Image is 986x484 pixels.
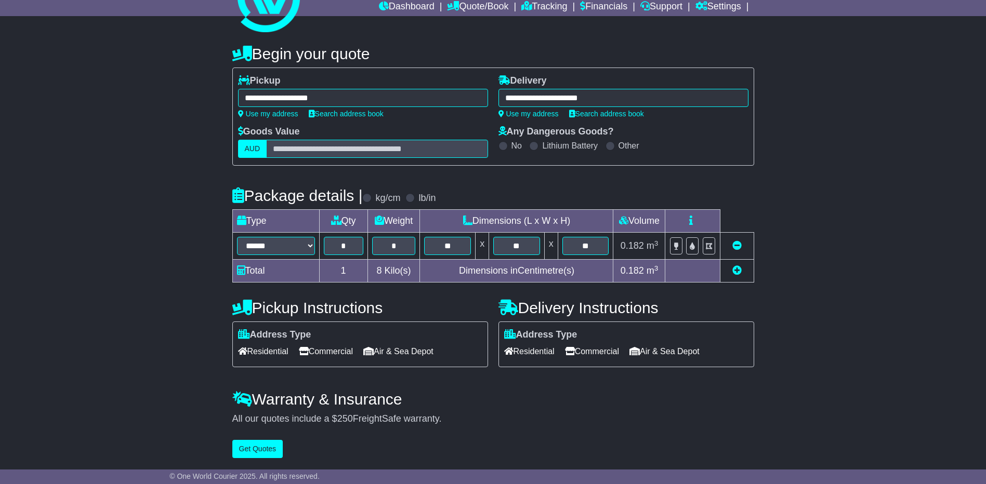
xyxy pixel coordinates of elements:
span: Air & Sea Depot [363,343,433,359]
label: Address Type [238,329,311,341]
button: Get Quotes [232,440,283,458]
td: Dimensions (L x W x H) [420,210,613,233]
sup: 3 [654,239,659,247]
h4: Begin your quote [232,45,754,62]
label: Delivery [498,75,547,87]
label: Goods Value [238,126,300,138]
span: m [647,265,659,276]
td: Weight [367,210,420,233]
td: 1 [319,260,367,283]
label: Pickup [238,75,281,87]
label: lb/in [418,193,436,204]
span: Residential [504,343,555,359]
span: Residential [238,343,288,359]
span: 250 [337,413,353,424]
h4: Package details | [232,187,363,204]
td: Dimensions in Centimetre(s) [420,260,613,283]
td: Type [232,210,319,233]
h4: Warranty & Insurance [232,391,754,408]
td: Total [232,260,319,283]
h4: Pickup Instructions [232,299,488,316]
label: Other [619,141,639,151]
sup: 3 [654,264,659,272]
td: Qty [319,210,367,233]
span: 0.182 [621,265,644,276]
span: m [647,240,659,251]
label: AUD [238,140,267,158]
td: Kilo(s) [367,260,420,283]
span: © One World Courier 2025. All rights reserved. [169,472,320,480]
a: Use my address [498,110,559,118]
label: kg/cm [375,193,400,204]
td: x [476,233,489,260]
span: Commercial [299,343,353,359]
label: Lithium Battery [542,141,598,151]
label: Address Type [504,329,577,341]
span: Air & Sea Depot [629,343,700,359]
span: Commercial [565,343,619,359]
a: Use my address [238,110,298,118]
span: 0.182 [621,240,644,251]
a: Search address book [309,110,384,118]
span: 8 [376,265,382,276]
h4: Delivery Instructions [498,299,754,316]
a: Add new item [732,265,742,276]
div: All our quotes include a $ FreightSafe warranty. [232,413,754,425]
a: Search address book [569,110,644,118]
td: x [544,233,558,260]
label: Any Dangerous Goods? [498,126,614,138]
label: No [511,141,522,151]
td: Volume [613,210,665,233]
a: Remove this item [732,240,742,251]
